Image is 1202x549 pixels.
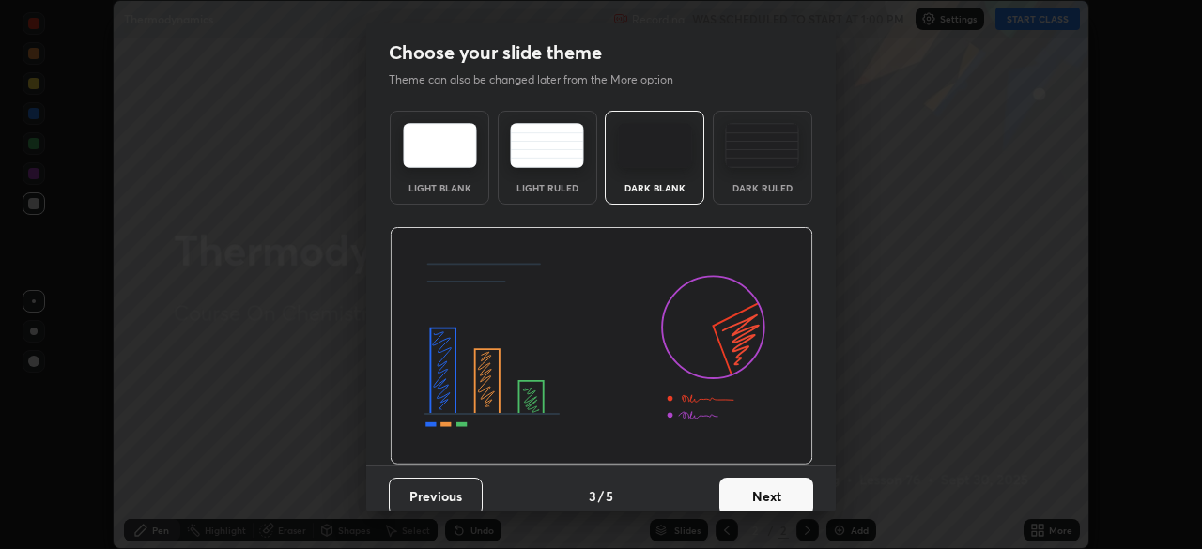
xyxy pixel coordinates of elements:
div: Dark Blank [617,183,692,192]
button: Previous [389,478,483,515]
div: Light Blank [402,183,477,192]
div: Dark Ruled [725,183,800,192]
img: lightRuledTheme.5fabf969.svg [510,123,584,168]
div: Light Ruled [510,183,585,192]
img: lightTheme.e5ed3b09.svg [403,123,477,168]
h2: Choose your slide theme [389,40,602,65]
h4: 5 [606,486,613,506]
h4: / [598,486,604,506]
img: darkThemeBanner.d06ce4a2.svg [390,227,813,465]
button: Next [719,478,813,515]
img: darkTheme.f0cc69e5.svg [618,123,692,168]
img: darkRuledTheme.de295e13.svg [725,123,799,168]
p: Theme can also be changed later from the More option [389,71,693,88]
h4: 3 [589,486,596,506]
